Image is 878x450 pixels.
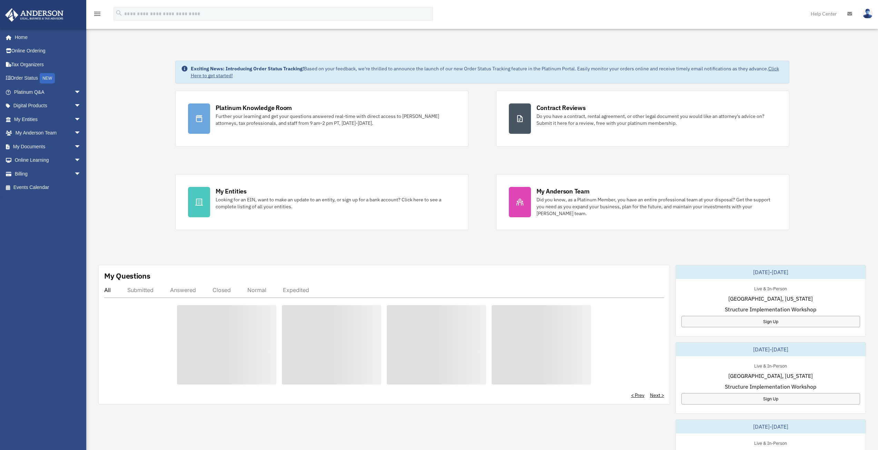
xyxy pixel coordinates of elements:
[74,140,88,154] span: arrow_drop_down
[74,126,88,140] span: arrow_drop_down
[175,174,468,230] a: My Entities Looking for an EIN, want to make an update to an entity, or sign up for a bank accoun...
[681,393,860,404] a: Sign Up
[191,66,304,72] strong: Exciting News: Introducing Order Status Tracking!
[728,372,813,380] span: [GEOGRAPHIC_DATA], [US_STATE]
[191,66,779,79] a: Click Here to get started!
[74,167,88,181] span: arrow_drop_down
[104,287,111,293] div: All
[74,85,88,99] span: arrow_drop_down
[5,44,91,58] a: Online Ordering
[74,153,88,168] span: arrow_drop_down
[536,113,777,127] div: Do you have a contract, rental agreement, or other legal document you would like an attorney's ad...
[104,271,150,281] div: My Questions
[115,9,123,17] i: search
[5,126,91,140] a: My Anderson Teamarrow_drop_down
[40,73,55,83] div: NEW
[650,392,664,399] a: Next >
[496,174,789,230] a: My Anderson Team Did you know, as a Platinum Member, you have an entire professional team at your...
[631,392,644,399] a: < Prev
[5,71,91,86] a: Order StatusNEW
[681,316,860,327] a: Sign Up
[216,103,292,112] div: Platinum Knowledge Room
[749,362,792,369] div: Live & In-Person
[5,140,91,153] a: My Documentsarrow_drop_down
[5,112,91,126] a: My Entitiesarrow_drop_down
[749,439,792,446] div: Live & In-Person
[213,287,231,293] div: Closed
[676,420,866,433] div: [DATE]-[DATE]
[216,187,247,196] div: My Entities
[283,287,309,293] div: Expedited
[191,65,783,79] div: Based on your feedback, we're thrilled to announce the launch of our new Order Status Tracking fe...
[216,113,456,127] div: Further your learning and get your questions answered real-time with direct access to [PERSON_NAM...
[536,196,777,217] div: Did you know, as a Platinum Member, you have an entire professional team at your disposal? Get th...
[247,287,266,293] div: Normal
[5,30,88,44] a: Home
[93,12,101,18] a: menu
[175,91,468,147] a: Platinum Knowledge Room Further your learning and get your questions answered real-time with dire...
[5,85,91,99] a: Platinum Q&Aarrow_drop_down
[170,287,196,293] div: Answered
[74,99,88,113] span: arrow_drop_down
[862,9,873,19] img: User Pic
[5,58,91,71] a: Tax Organizers
[127,287,154,293] div: Submitted
[725,305,816,313] span: Structure Implementation Workshop
[725,382,816,391] span: Structure Implementation Workshop
[728,294,813,303] span: [GEOGRAPHIC_DATA], [US_STATE]
[5,181,91,194] a: Events Calendar
[496,91,789,147] a: Contract Reviews Do you have a contract, rental agreement, or other legal document you would like...
[676,265,866,279] div: [DATE]-[DATE]
[74,112,88,127] span: arrow_drop_down
[5,167,91,181] a: Billingarrow_drop_down
[536,187,590,196] div: My Anderson Team
[3,8,66,22] img: Anderson Advisors Platinum Portal
[749,284,792,292] div: Live & In-Person
[676,342,866,356] div: [DATE]-[DATE]
[536,103,586,112] div: Contract Reviews
[216,196,456,210] div: Looking for an EIN, want to make an update to an entity, or sign up for a bank account? Click her...
[5,153,91,167] a: Online Learningarrow_drop_down
[93,10,101,18] i: menu
[5,99,91,113] a: Digital Productsarrow_drop_down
